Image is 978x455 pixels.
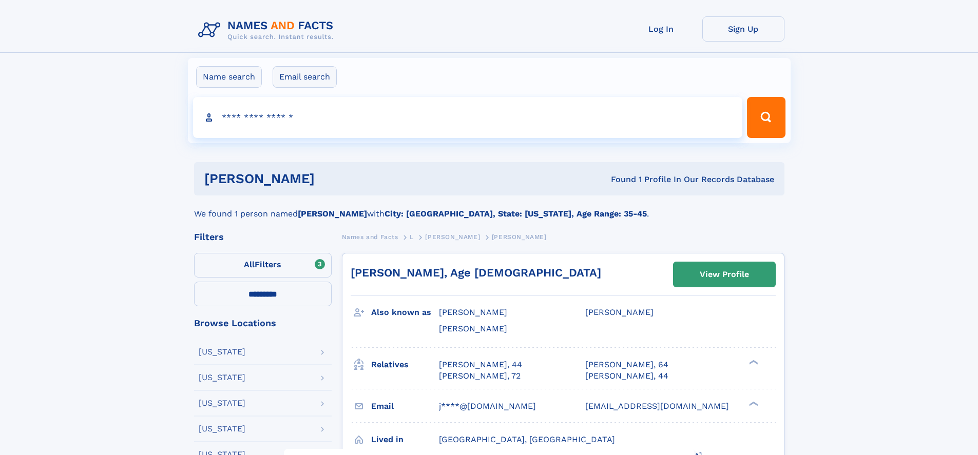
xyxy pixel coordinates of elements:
button: Search Button [747,97,785,138]
a: Names and Facts [342,230,398,243]
a: L [410,230,414,243]
h3: Email [371,398,439,415]
div: Filters [194,232,332,242]
h3: Also known as [371,304,439,321]
a: [PERSON_NAME], Age [DEMOGRAPHIC_DATA] [351,266,601,279]
h3: Relatives [371,356,439,373]
h3: Lived in [371,431,439,448]
span: [PERSON_NAME] [439,307,507,317]
div: View Profile [700,263,749,286]
div: [US_STATE] [199,425,245,433]
span: L [410,233,414,241]
label: Filters [194,253,332,278]
span: [EMAIL_ADDRESS][DOMAIN_NAME] [585,401,729,411]
span: All [244,260,255,269]
div: [US_STATE] [199,399,245,407]
div: [US_STATE] [199,348,245,356]
a: Sign Up [702,16,784,42]
a: Log In [620,16,702,42]
label: Name search [196,66,262,88]
div: We found 1 person named with . [194,195,784,220]
input: search input [193,97,743,138]
label: Email search [273,66,337,88]
b: City: [GEOGRAPHIC_DATA], State: [US_STATE], Age Range: 35-45 [385,209,647,219]
a: [PERSON_NAME], 64 [585,359,668,370]
div: [US_STATE] [199,373,245,382]
div: Browse Locations [194,319,332,328]
span: [PERSON_NAME] [492,233,547,241]
a: View Profile [674,262,775,287]
div: Found 1 Profile In Our Records Database [463,174,774,185]
a: [PERSON_NAME] [425,230,480,243]
a: [PERSON_NAME], 44 [439,359,522,370]
span: [PERSON_NAME] [439,324,507,333]
b: [PERSON_NAME] [298,209,367,219]
span: [GEOGRAPHIC_DATA], [GEOGRAPHIC_DATA] [439,434,615,444]
div: ❯ [746,400,759,407]
a: [PERSON_NAME], 44 [585,370,668,382]
span: [PERSON_NAME] [585,307,654,317]
a: [PERSON_NAME], 72 [439,370,521,382]
span: [PERSON_NAME] [425,233,480,241]
div: ❯ [746,359,759,365]
img: Logo Names and Facts [194,16,342,44]
h1: [PERSON_NAME] [204,172,463,185]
